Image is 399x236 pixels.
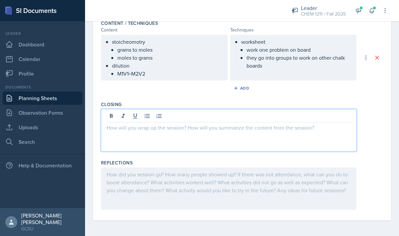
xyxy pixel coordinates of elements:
p: M1V1=M2V2 [117,70,222,78]
div: Add [235,86,249,91]
button: Add [231,83,253,93]
div: CHEM 1211 / Fall 2025 [301,11,346,18]
p: they go into groups to work on other chalk boards [247,54,351,70]
label: Closing [101,101,122,108]
p: worksheet [241,38,351,46]
div: Techniques [230,27,357,33]
a: Observation Forms [3,106,82,119]
a: Dashboard [3,38,82,51]
div: GCSU [21,225,80,232]
p: moles to grams [117,54,222,62]
div: Leader [3,30,82,36]
a: Search [3,135,82,148]
p: grams to moles [117,46,222,54]
div: Help & Documentation [3,159,82,172]
div: Leader [301,4,346,12]
p: dilution [112,62,222,70]
div: Documents [3,84,82,90]
a: Calendar [3,52,82,66]
a: Profile [3,67,82,80]
a: Uploads [3,121,82,134]
a: Planning Sheets [3,91,82,105]
label: Reflections [101,159,133,166]
label: Content / Techniques [101,20,158,27]
p: work one problem on board [247,46,351,54]
div: [PERSON_NAME] [PERSON_NAME] [21,212,80,225]
p: stoicheomotry [112,38,222,46]
div: Content [101,27,228,33]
